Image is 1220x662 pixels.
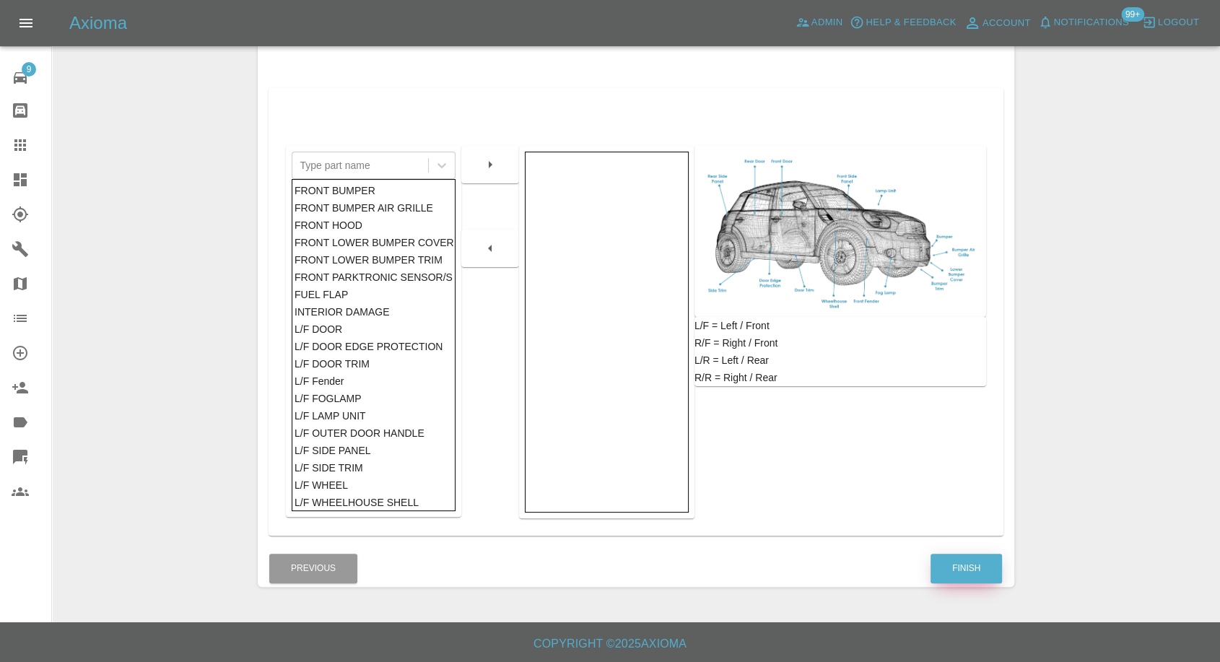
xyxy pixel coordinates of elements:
[295,321,453,338] div: L/F DOOR
[1054,14,1129,31] span: Notifications
[69,12,127,35] h5: Axioma
[269,554,357,583] button: Previous
[295,269,453,286] div: FRONT PARKTRONIC SENSOR/S
[22,62,36,77] span: 9
[694,317,986,386] div: L/F = Left / Front R/F = Right / Front L/R = Left / Rear R/R = Right / Rear
[295,407,453,424] div: L/F LAMP UNIT
[1121,7,1144,22] span: 99+
[1034,12,1133,34] button: Notifications
[960,12,1034,35] a: Account
[295,355,453,373] div: L/F DOOR TRIM
[295,424,453,442] div: L/F OUTER DOOR HANDLE
[700,152,980,311] img: car
[792,12,847,34] a: Admin
[846,12,959,34] button: Help & Feedback
[931,554,1002,583] button: Finish
[295,217,453,234] div: FRONT HOOD
[295,199,453,217] div: FRONT BUMPER AIR GRILLE
[295,390,453,407] div: L/F FOGLAMP
[295,459,453,476] div: L/F SIDE TRIM
[295,234,453,251] div: FRONT LOWER BUMPER COVER
[1138,12,1203,34] button: Logout
[12,634,1208,654] h6: Copyright © 2025 Axioma
[295,338,453,355] div: L/F DOOR EDGE PROTECTION
[9,6,43,40] button: Open drawer
[295,494,453,511] div: L/F WHEELHOUSE SHELL
[295,251,453,269] div: FRONT LOWER BUMPER TRIM
[1158,14,1199,31] span: Logout
[295,476,453,494] div: L/F WHEEL
[295,442,453,459] div: L/F SIDE PANEL
[295,182,453,199] div: FRONT BUMPER
[295,373,453,390] div: L/F Fender
[982,15,1031,32] span: Account
[811,14,843,31] span: Admin
[295,286,453,303] div: FUEL FLAP
[295,303,453,321] div: INTERIOR DAMAGE
[866,14,956,31] span: Help & Feedback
